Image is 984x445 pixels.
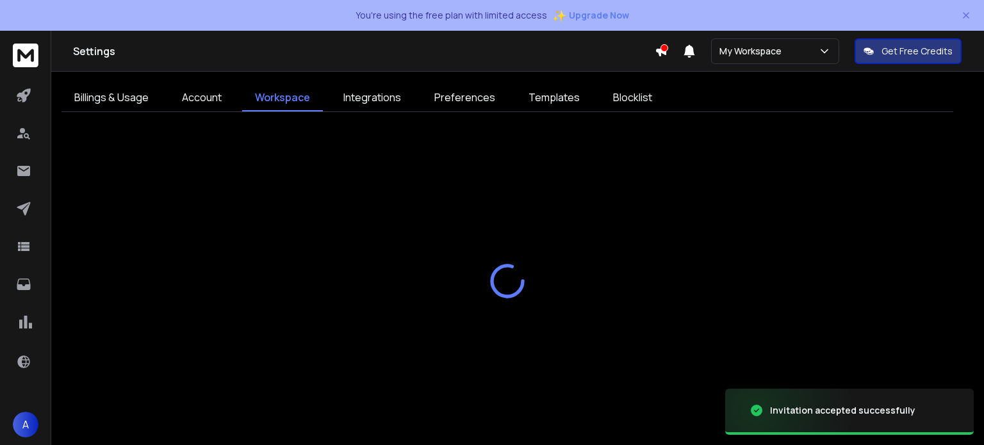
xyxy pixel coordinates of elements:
[600,85,665,111] a: Blocklist
[552,3,629,28] button: ✨Upgrade Now
[13,412,38,437] button: A
[516,85,593,111] a: Templates
[422,85,508,111] a: Preferences
[169,85,234,111] a: Account
[331,85,414,111] a: Integrations
[569,9,629,22] span: Upgrade Now
[242,85,323,111] a: Workspace
[719,45,787,58] p: My Workspace
[881,45,953,58] p: Get Free Credits
[73,44,655,59] h1: Settings
[61,85,161,111] a: Billings & Usage
[356,9,547,22] p: You're using the free plan with limited access
[552,6,566,24] span: ✨
[770,404,915,417] div: Invitation accepted successfully
[855,38,962,64] button: Get Free Credits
